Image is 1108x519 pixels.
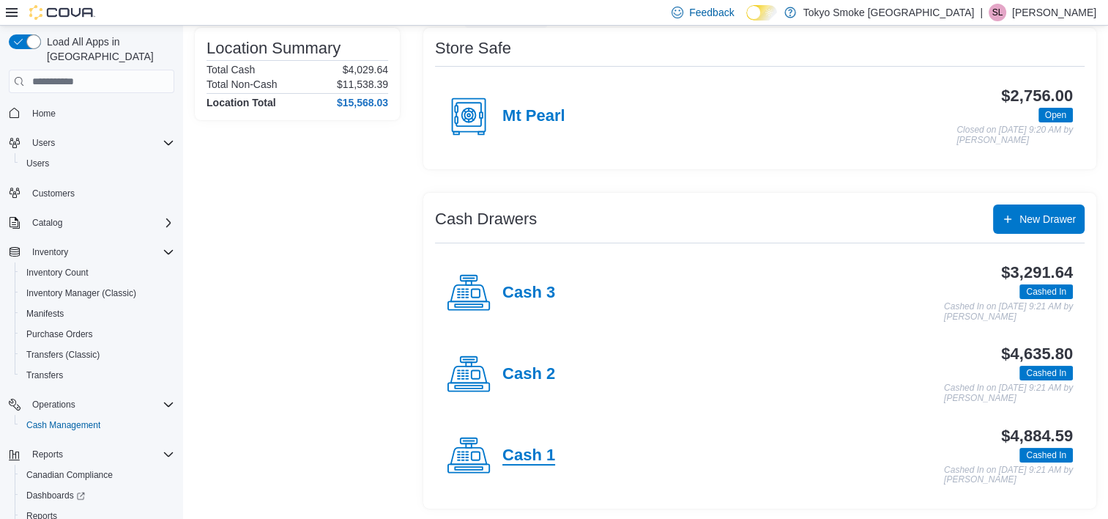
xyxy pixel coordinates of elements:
[26,158,49,169] span: Users
[207,40,341,57] h3: Location Summary
[207,64,255,76] h6: Total Cash
[21,367,69,384] a: Transfers
[1026,449,1066,462] span: Cashed In
[26,308,64,320] span: Manifests
[337,78,388,90] p: $11,538.39
[26,184,174,202] span: Customers
[26,446,69,463] button: Reports
[26,469,113,481] span: Canadian Compliance
[21,264,94,281] a: Inventory Count
[746,5,777,21] input: Dark Mode
[944,302,1073,322] p: Cashed In on [DATE] 9:21 AM by [PERSON_NAME]
[21,487,174,504] span: Dashboards
[343,64,388,76] p: $4,029.64
[1001,264,1073,281] h3: $3,291.64
[15,365,180,386] button: Transfers
[21,155,174,172] span: Users
[1019,448,1073,463] span: Cashed In
[1019,366,1073,380] span: Cashed In
[21,305,70,323] a: Manifests
[26,287,136,299] span: Inventory Manager (Classic)
[502,107,565,126] h4: Mt Pearl
[21,305,174,323] span: Manifests
[26,185,81,202] a: Customers
[980,4,983,21] p: |
[26,419,100,431] span: Cash Management
[41,34,174,64] span: Load All Apps in [GEOGRAPHIC_DATA]
[26,214,68,232] button: Catalog
[32,108,56,119] span: Home
[32,399,75,411] span: Operations
[26,134,174,152] span: Users
[26,243,74,261] button: Inventory
[21,367,174,384] span: Transfers
[21,416,106,434] a: Cash Management
[1019,284,1073,299] span: Cashed In
[32,188,75,199] span: Customers
[1038,108,1073,122] span: Open
[989,4,1006,21] div: Shane Lovelace
[15,415,180,435] button: Cash Management
[1026,285,1066,298] span: Cashed In
[502,365,555,384] h4: Cash 2
[21,346,105,364] a: Transfers (Classic)
[21,325,174,343] span: Purchase Orders
[26,214,174,232] span: Catalog
[21,466,174,484] span: Canadian Compliance
[21,487,91,504] a: Dashboards
[21,346,174,364] span: Transfers (Classic)
[803,4,975,21] p: Tokyo Smoke [GEOGRAPHIC_DATA]
[15,283,180,303] button: Inventory Manager (Classic)
[993,205,1085,234] button: New Drawer
[435,40,511,57] h3: Store Safe
[956,125,1073,145] p: Closed on [DATE] 9:20 AM by [PERSON_NAME]
[944,383,1073,403] p: Cashed In on [DATE] 9:21 AM by [PERSON_NAME]
[32,246,68,258] span: Inventory
[337,97,388,108] h4: $15,568.03
[502,284,555,303] h4: Cash 3
[3,183,180,204] button: Customers
[26,446,174,463] span: Reports
[15,324,180,345] button: Purchase Orders
[3,213,180,233] button: Catalog
[1001,345,1073,363] h3: $4,635.80
[992,4,1003,21] span: SL
[26,369,63,381] span: Transfers
[32,217,62,229] span: Catalog
[21,155,55,172] a: Users
[1001,427,1073,445] h3: $4,884.59
[26,396,174,413] span: Operations
[944,465,1073,485] p: Cashed In on [DATE] 9:21 AM by [PERSON_NAME]
[32,449,63,460] span: Reports
[21,325,99,343] a: Purchase Orders
[21,416,174,434] span: Cash Management
[15,465,180,485] button: Canadian Compliance
[15,153,180,174] button: Users
[26,243,174,261] span: Inventory
[21,284,142,302] a: Inventory Manager (Classic)
[21,284,174,302] span: Inventory Manager (Classic)
[1012,4,1096,21] p: [PERSON_NAME]
[1026,367,1066,380] span: Cashed In
[26,134,61,152] button: Users
[26,267,89,279] span: Inventory Count
[207,97,276,108] h4: Location Total
[15,303,180,324] button: Manifests
[15,345,180,365] button: Transfers (Classic)
[1019,212,1076,227] span: New Drawer
[3,394,180,415] button: Operations
[3,242,180,262] button: Inventory
[26,103,174,122] span: Home
[15,485,180,506] a: Dashboards
[502,446,555,465] h4: Cash 1
[435,210,537,228] h3: Cash Drawers
[29,5,95,20] img: Cova
[15,262,180,283] button: Inventory Count
[1045,108,1066,122] span: Open
[3,102,180,123] button: Home
[26,349,100,361] span: Transfers (Classic)
[32,137,55,149] span: Users
[207,78,278,90] h6: Total Non-Cash
[26,396,81,413] button: Operations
